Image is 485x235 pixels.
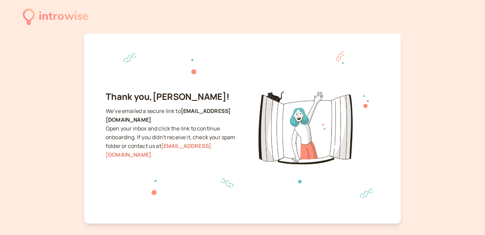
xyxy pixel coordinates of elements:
[451,203,485,235] iframe: Chat Widget
[23,7,89,26] a: introwise
[39,7,89,26] div: introwise
[106,91,239,102] h2: Thank you, [PERSON_NAME] !
[106,107,239,159] p: We’ve emailed a secure link to . Open your inbox and click the link to continue onboarding. If yo...
[106,107,231,123] b: [EMAIL_ADDRESS][DOMAIN_NAME]
[106,142,211,158] a: [EMAIL_ADDRESS][DOMAIN_NAME]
